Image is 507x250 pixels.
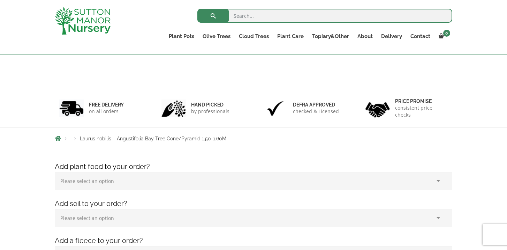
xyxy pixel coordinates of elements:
h4: Add soil to your order? [50,198,457,209]
h4: Add a fleece to your order? [50,235,457,246]
input: Search... [197,9,452,23]
h6: Defra approved [293,102,339,108]
img: logo [55,7,111,35]
a: Delivery [377,31,406,41]
a: Topiary&Other [308,31,353,41]
a: About [353,31,377,41]
p: on all orders [89,108,124,115]
a: Plant Pots [165,31,198,41]
h4: Add plant food to your order? [50,161,457,172]
h6: Price promise [395,98,448,104]
a: Cloud Trees [235,31,273,41]
span: Laurus nobilis – Angustifolia Bay Tree Cone/Pyramid 1.50-1.60M [80,136,226,141]
img: 3.jpg [263,100,288,117]
h6: FREE DELIVERY [89,102,124,108]
a: Olive Trees [198,31,235,41]
p: consistent price checks [395,104,448,118]
a: 0 [434,31,452,41]
span: 0 [443,30,450,37]
nav: Breadcrumbs [55,135,452,141]
img: 2.jpg [161,100,186,117]
a: Plant Care [273,31,308,41]
h6: hand picked [191,102,229,108]
p: by professionals [191,108,229,115]
a: Contact [406,31,434,41]
img: 1.jpg [59,100,84,117]
p: checked & Licensed [293,108,339,115]
img: 4.jpg [365,98,390,119]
